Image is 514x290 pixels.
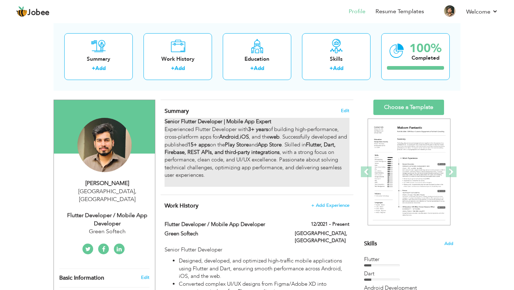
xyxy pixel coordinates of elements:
a: Edit [141,274,150,281]
span: Jobee [27,9,50,17]
div: Experienced Flutter Developer with of building high-performance, cross-platform apps for , , and ... [165,118,349,187]
h4: Adding a summary is a quick and easy way to highlight your experience and interests. [165,107,349,115]
div: Work History [149,55,206,63]
label: Flutter Developer / Mobile App Developer [165,221,284,228]
div: Dart [364,270,453,277]
a: Profile [349,7,366,16]
div: Completed [409,54,442,62]
strong: web [269,133,279,140]
span: Basic Information [59,275,104,281]
strong: 15+ apps [188,141,210,148]
label: 12/2021 - Present [311,221,349,228]
span: , [135,187,136,195]
div: Summary [70,55,127,63]
strong: 3+ years [248,126,268,133]
h4: This helps to show the companies you have worked for. [165,202,349,209]
a: Add [95,65,106,72]
label: + [250,65,254,72]
img: Ali Raza [77,118,132,172]
span: Edit [341,108,349,113]
label: + [171,65,175,72]
div: [GEOGRAPHIC_DATA] [GEOGRAPHIC_DATA] [59,187,155,204]
label: + [329,65,333,72]
li: Designed, developed, and optimized high-traffic mobile applications using Flutter and Dart, ensur... [179,257,349,280]
div: 100% [409,42,442,54]
div: Flutter [364,256,453,263]
strong: Android [219,133,238,140]
div: [PERSON_NAME] [59,179,155,187]
strong: iOS [240,133,249,140]
a: Add [175,65,185,72]
div: Skills [308,55,365,63]
img: jobee.io [16,6,27,17]
strong: App Store [258,141,282,148]
a: Choose a Template [373,100,444,115]
label: + [92,65,95,72]
span: Work History [165,202,198,210]
a: Add [254,65,264,72]
strong: Play Store [225,141,249,148]
div: Flutter Developer / Mobile App Developer [59,211,155,228]
div: Education [228,55,286,63]
p: Senior Flutter Developer [165,246,349,254]
span: Summary [165,107,189,115]
span: Add [444,240,453,247]
label: Green Softech [165,230,284,237]
div: Green Softech [59,227,155,236]
a: Resume Templates [376,7,424,16]
label: [GEOGRAPHIC_DATA], [GEOGRAPHIC_DATA] [295,230,349,244]
span: + Add Experience [311,203,349,208]
strong: Senior Flutter Developer | Mobile App Expert [165,118,271,125]
strong: Flutter, Dart, Firebase, REST APIs, and third-party integrations [165,141,336,156]
span: Skills [364,240,377,247]
img: Profile Img [444,5,455,17]
a: Jobee [16,6,50,17]
a: Add [333,65,343,72]
a: Welcome [466,7,498,16]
